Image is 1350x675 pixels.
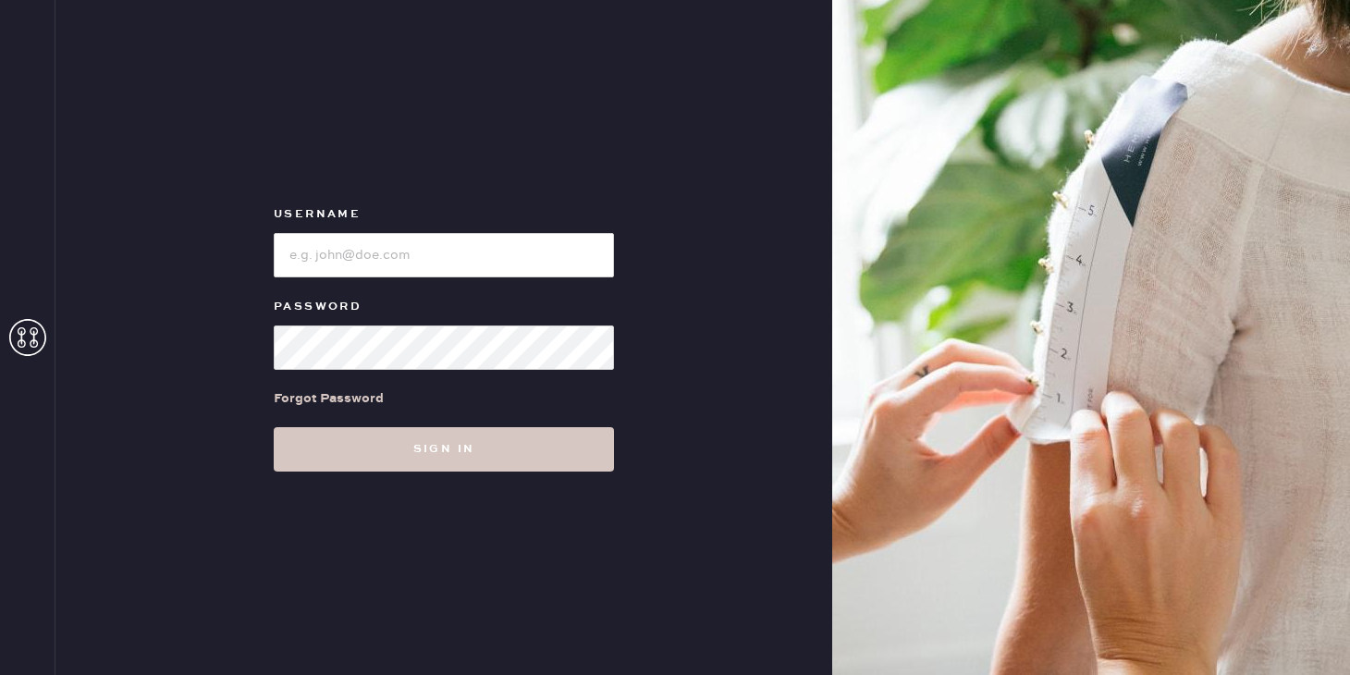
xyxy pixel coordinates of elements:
label: Password [274,296,614,318]
button: Sign in [274,427,614,472]
input: e.g. john@doe.com [274,233,614,277]
div: Forgot Password [274,388,384,409]
label: Username [274,203,614,226]
a: Forgot Password [274,370,384,427]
